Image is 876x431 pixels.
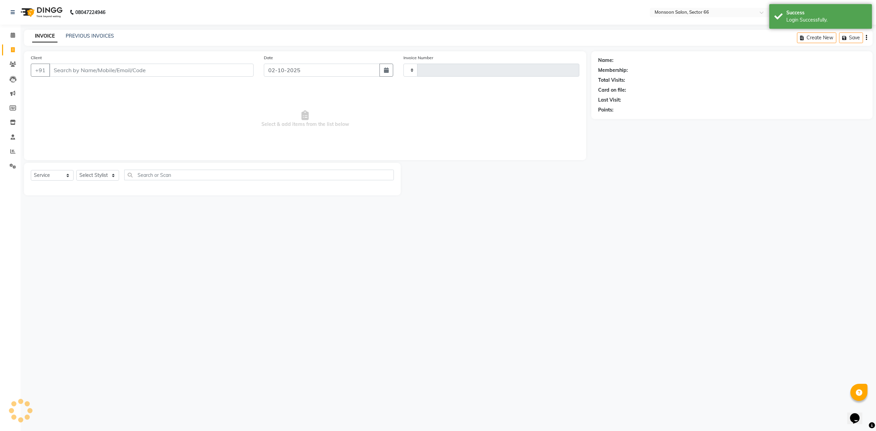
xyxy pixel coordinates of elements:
div: Membership: [598,67,628,74]
button: +91 [31,64,50,77]
div: Last Visit: [598,96,621,104]
input: Search by Name/Mobile/Email/Code [49,64,254,77]
label: Date [264,55,273,61]
b: 08047224946 [75,3,105,22]
button: Save [839,32,863,43]
div: Points: [598,106,614,114]
label: Invoice Number [403,55,433,61]
a: INVOICE [32,30,57,42]
div: Total Visits: [598,77,625,84]
label: Client [31,55,42,61]
div: Name: [598,57,614,64]
div: Success [786,9,867,16]
div: Card on file: [598,87,626,94]
iframe: chat widget [847,404,869,424]
span: Select & add items from the list below [31,85,579,153]
a: PREVIOUS INVOICES [66,33,114,39]
button: Create New [797,32,836,43]
input: Search or Scan [124,170,394,180]
div: Login Successfully. [786,16,867,24]
img: logo [17,3,64,22]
